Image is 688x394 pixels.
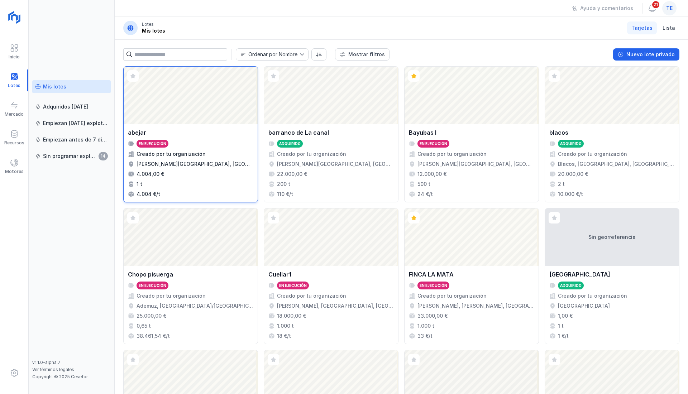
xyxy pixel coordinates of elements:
a: Adquiridos [DATE] [32,100,111,113]
a: abejarEn ejecuciónCreado por tu organización[PERSON_NAME][GEOGRAPHIC_DATA], [GEOGRAPHIC_DATA], [G... [123,66,258,202]
a: Cuellar1En ejecuciónCreado por tu organización[PERSON_NAME], [GEOGRAPHIC_DATA], [GEOGRAPHIC_DATA]... [264,208,398,344]
div: 22.000,00 € [277,170,307,178]
a: Bayubas IEn ejecuciónCreado por tu organización[PERSON_NAME][GEOGRAPHIC_DATA], [GEOGRAPHIC_DATA],... [404,66,539,202]
div: 4.004 €/t [137,191,160,198]
div: Adquirido [279,141,301,146]
a: Lista [658,21,679,34]
a: Mis lotes [32,80,111,93]
button: Ayuda y comentarios [567,2,638,14]
button: Nuevo lote privado [613,48,679,61]
div: 24 €/t [417,191,433,198]
div: Creado por tu organización [137,150,206,158]
div: 1.000 t [277,322,294,330]
div: Adquirido [560,141,582,146]
div: Creado por tu organización [558,150,627,158]
span: 21 [651,0,660,9]
div: 1 t [137,181,142,188]
div: Inicio [9,54,20,60]
div: Mis lotes [142,27,165,34]
div: Creado por tu organización [137,292,206,299]
div: [PERSON_NAME][GEOGRAPHIC_DATA], [GEOGRAPHIC_DATA], [GEOGRAPHIC_DATA], [GEOGRAPHIC_DATA], [GEOGRAP... [277,160,394,168]
div: Sin programar explotación [43,153,96,160]
button: Mostrar filtros [335,48,390,61]
div: 20.000,00 € [558,170,588,178]
a: Empiezan antes de 7 días [32,133,111,146]
div: Motores [5,169,24,174]
a: Chopo pisuergaEn ejecuciónCreado por tu organizaciónAdemuz, [GEOGRAPHIC_DATA]/[GEOGRAPHIC_DATA], ... [123,208,258,344]
div: En ejecución [420,283,447,288]
div: En ejecución [420,141,447,146]
div: Creado por tu organización [558,292,627,299]
div: Ademuz, [GEOGRAPHIC_DATA]/[GEOGRAPHIC_DATA], [GEOGRAPHIC_DATA], [GEOGRAPHIC_DATA] [137,302,253,309]
div: 500 t [417,181,430,188]
div: Empiezan antes de 7 días [43,136,108,143]
div: Bayubas I [409,128,436,137]
div: [PERSON_NAME][GEOGRAPHIC_DATA], [GEOGRAPHIC_DATA], [GEOGRAPHIC_DATA] [137,160,253,168]
div: Mostrar filtros [348,51,385,58]
span: 14 [99,152,108,160]
div: 1 €/t [558,332,569,340]
div: En ejecución [139,141,166,146]
div: 33.000,00 € [417,312,448,319]
div: En ejecución [139,283,166,288]
div: 1,00 € [558,312,573,319]
div: Creado por tu organización [417,292,487,299]
div: [GEOGRAPHIC_DATA] [549,270,610,279]
div: Sin georreferencia [545,208,679,266]
div: 200 t [277,181,290,188]
div: Lotes [142,21,154,27]
div: blacos [549,128,568,137]
div: [PERSON_NAME], [GEOGRAPHIC_DATA], [GEOGRAPHIC_DATA], [GEOGRAPHIC_DATA] [277,302,394,309]
div: En ejecución [279,283,307,288]
div: barranco de La canal [268,128,329,137]
div: Mis lotes [43,83,66,90]
div: 0,65 t [137,322,151,330]
span: Lista [663,24,675,32]
div: FINCA LA MATA [409,270,454,279]
div: Ordenar por Nombre [248,52,297,57]
a: Empiezan [DATE] explotación [32,117,111,130]
div: 25.000,00 € [137,312,166,319]
div: Nuevo lote privado [626,51,675,58]
span: Tarjetas [631,24,653,32]
div: 33 €/t [417,332,433,340]
div: 2 t [558,181,565,188]
div: 110 €/t [277,191,293,198]
div: Empiezan [DATE] explotación [43,120,108,127]
a: Sin georreferencia[GEOGRAPHIC_DATA]AdquiridoCreado por tu organización[GEOGRAPHIC_DATA]1,00 €1 t1... [545,208,679,344]
div: Adquirido [560,283,582,288]
a: barranco de La canalAdquiridoCreado por tu organización[PERSON_NAME][GEOGRAPHIC_DATA], [GEOGRAPHI... [264,66,398,202]
div: Cuellar1 [268,270,291,279]
img: logoRight.svg [5,8,23,26]
div: 18 €/t [277,332,291,340]
div: Blacos, [GEOGRAPHIC_DATA], [GEOGRAPHIC_DATA], [GEOGRAPHIC_DATA] [558,160,675,168]
span: Nombre [236,49,300,60]
div: [GEOGRAPHIC_DATA] [558,302,610,309]
div: Chopo pisuerga [128,270,173,279]
div: Adquiridos [DATE] [43,103,88,110]
a: Ver términos legales [32,367,74,372]
div: Creado por tu organización [277,150,346,158]
div: 1.000 t [417,322,434,330]
a: Tarjetas [627,21,657,34]
a: Sin programar explotación14 [32,150,111,163]
div: [PERSON_NAME], [PERSON_NAME], [GEOGRAPHIC_DATA], [GEOGRAPHIC_DATA] [417,302,534,309]
a: FINCA LA MATAEn ejecuciónCreado por tu organización[PERSON_NAME], [PERSON_NAME], [GEOGRAPHIC_DATA... [404,208,539,344]
div: 12.000,00 € [417,170,446,178]
div: 18.000,00 € [277,312,306,319]
div: Ayuda y comentarios [580,5,633,12]
div: Creado por tu organización [417,150,487,158]
div: Copyright © 2025 Cesefor [32,374,111,380]
div: 10.000 €/t [558,191,583,198]
div: abejar [128,128,146,137]
div: 1 t [558,322,564,330]
div: v1.1.0-alpha.7 [32,360,111,365]
div: [PERSON_NAME][GEOGRAPHIC_DATA], [GEOGRAPHIC_DATA], [GEOGRAPHIC_DATA] [417,160,534,168]
a: blacosAdquiridoCreado por tu organizaciónBlacos, [GEOGRAPHIC_DATA], [GEOGRAPHIC_DATA], [GEOGRAPHI... [545,66,679,202]
div: 4.004,00 € [137,170,164,178]
div: Recursos [4,140,24,146]
div: Mercado [5,111,24,117]
span: te [666,5,673,12]
div: 38.461,54 €/t [137,332,170,340]
div: Creado por tu organización [277,292,346,299]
